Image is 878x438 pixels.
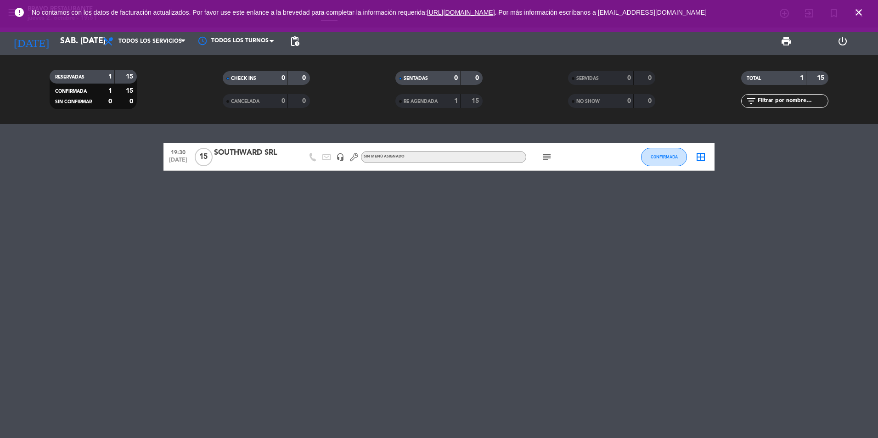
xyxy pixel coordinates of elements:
[627,98,631,104] strong: 0
[167,157,190,168] span: [DATE]
[214,147,292,159] div: SOUTHWARD SRL
[746,95,757,107] i: filter_list
[289,36,300,47] span: pending_actions
[14,7,25,18] i: error
[853,7,864,18] i: close
[126,88,135,94] strong: 15
[231,76,256,81] span: CHECK INS
[475,75,481,81] strong: 0
[364,155,405,158] span: Sin menú asignado
[126,73,135,80] strong: 15
[231,99,259,104] span: CANCELADA
[641,148,687,166] button: CONFIRMADA
[541,152,552,163] i: subject
[454,75,458,81] strong: 0
[108,73,112,80] strong: 1
[7,31,56,51] i: [DATE]
[404,76,428,81] span: SENTADAS
[576,76,599,81] span: SERVIDAS
[648,98,653,104] strong: 0
[815,28,872,55] div: LOG OUT
[454,98,458,104] strong: 1
[472,98,481,104] strong: 15
[195,148,213,166] span: 15
[108,88,112,94] strong: 1
[336,153,344,161] i: headset_mic
[648,75,653,81] strong: 0
[281,75,285,81] strong: 0
[404,99,438,104] span: RE AGENDADA
[55,89,87,94] span: CONFIRMADA
[576,99,600,104] span: NO SHOW
[302,98,308,104] strong: 0
[800,75,804,81] strong: 1
[747,76,761,81] span: TOTAL
[427,9,495,16] a: [URL][DOMAIN_NAME]
[781,36,792,47] span: print
[281,98,285,104] strong: 0
[627,75,631,81] strong: 0
[85,36,96,47] i: arrow_drop_down
[302,75,308,81] strong: 0
[55,75,84,79] span: RESERVADAS
[118,38,182,45] span: Todos los servicios
[55,100,92,104] span: SIN CONFIRMAR
[837,36,848,47] i: power_settings_new
[108,98,112,105] strong: 0
[695,152,706,163] i: border_all
[651,154,678,159] span: CONFIRMADA
[817,75,826,81] strong: 15
[167,146,190,157] span: 19:30
[757,96,828,106] input: Filtrar por nombre...
[129,98,135,105] strong: 0
[32,9,707,16] span: No contamos con los datos de facturación actualizados. Por favor use este enlance a la brevedad p...
[495,9,707,16] a: . Por más información escríbanos a [EMAIL_ADDRESS][DOMAIN_NAME]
